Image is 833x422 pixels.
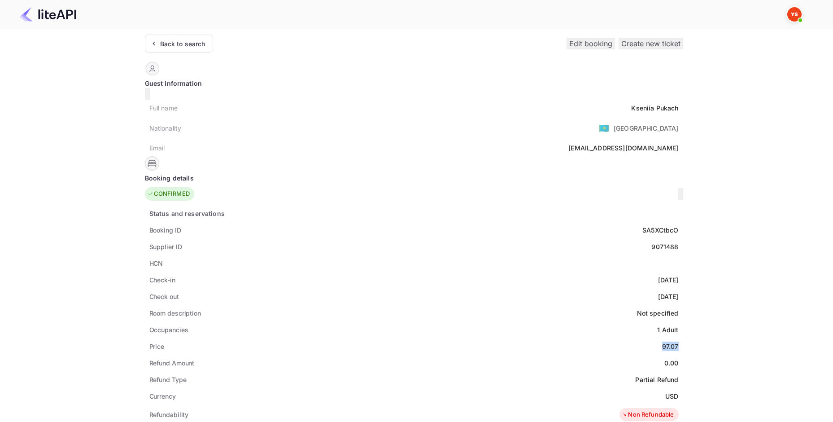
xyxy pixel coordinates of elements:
button: Edit booking [567,38,615,49]
div: Email [149,143,165,153]
div: 97.07 [662,342,679,351]
div: Nationality [149,123,182,133]
div: Check-in [149,275,175,285]
div: Non Refundable [622,410,674,419]
div: SA5XCtbcO [642,225,678,235]
div: Supplier ID [149,242,182,251]
div: Guest information [145,79,683,88]
div: USD [665,391,678,401]
button: Create new ticket [619,38,683,49]
div: Room description [149,308,201,318]
div: [GEOGRAPHIC_DATA] [614,123,679,133]
span: United States [599,120,609,136]
img: LiteAPI Logo [20,7,76,22]
div: Refund Amount [149,358,195,368]
div: [DATE] [658,292,679,301]
div: Status and reservations [149,209,225,218]
div: Occupancies [149,325,188,334]
div: 1 Adult [657,325,678,334]
div: Booking details [145,173,683,183]
div: Back to search [160,39,205,48]
div: [EMAIL_ADDRESS][DOMAIN_NAME] [568,143,678,153]
div: 9071488 [651,242,678,251]
div: CONFIRMED [147,189,190,198]
div: Refundability [149,410,189,419]
div: 0.00 [664,358,679,368]
div: Check out [149,292,179,301]
div: Full name [149,103,178,113]
div: Partial Refund [635,375,678,384]
div: Currency [149,391,176,401]
div: Refund Type [149,375,187,384]
div: HCN [149,259,163,268]
div: Booking ID [149,225,181,235]
div: [DATE] [658,275,679,285]
img: Yandex Support [787,7,802,22]
div: Price [149,342,165,351]
div: Not specified [637,308,679,318]
div: Kseniia Pukach [631,103,678,113]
